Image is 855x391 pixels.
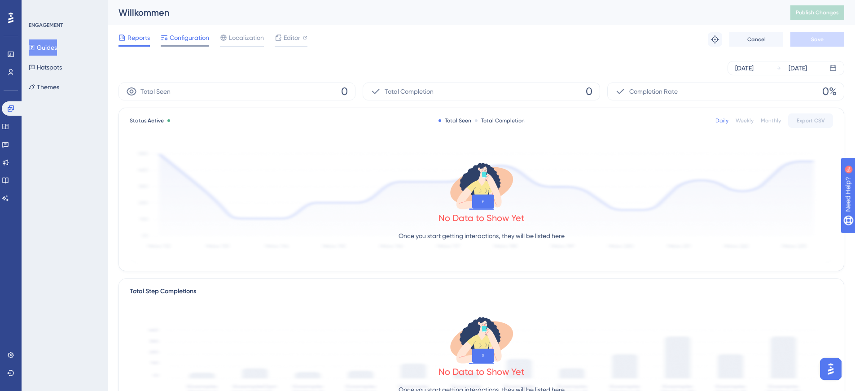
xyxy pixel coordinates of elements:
[796,9,839,16] span: Publish Changes
[790,32,844,47] button: Save
[789,63,807,74] div: [DATE]
[629,86,678,97] span: Completion Rate
[29,79,59,95] button: Themes
[341,84,348,99] span: 0
[130,117,164,124] span: Status:
[438,212,525,224] div: No Data to Show Yet
[822,84,837,99] span: 0%
[170,32,209,43] span: Configuration
[29,39,57,56] button: Guides
[29,59,62,75] button: Hotspots
[438,117,471,124] div: Total Seen
[127,32,150,43] span: Reports
[475,117,525,124] div: Total Completion
[729,32,783,47] button: Cancel
[797,117,825,124] span: Export CSV
[21,2,56,13] span: Need Help?
[586,84,592,99] span: 0
[130,286,196,297] div: Total Step Completions
[438,365,525,378] div: No Data to Show Yet
[229,32,264,43] span: Localization
[788,113,833,128] button: Export CSV
[118,6,768,19] div: Willkommen
[385,86,434,97] span: Total Completion
[761,117,781,124] div: Monthly
[817,356,844,382] iframe: UserGuiding AI Assistant Launcher
[735,63,754,74] div: [DATE]
[29,22,63,29] div: ENGAGEMENT
[399,230,565,241] p: Once you start getting interactions, they will be listed here
[61,4,66,12] div: 9+
[790,5,844,20] button: Publish Changes
[284,32,300,43] span: Editor
[811,36,824,43] span: Save
[148,117,164,124] span: Active
[140,86,171,97] span: Total Seen
[715,117,728,124] div: Daily
[747,36,766,43] span: Cancel
[736,117,754,124] div: Weekly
